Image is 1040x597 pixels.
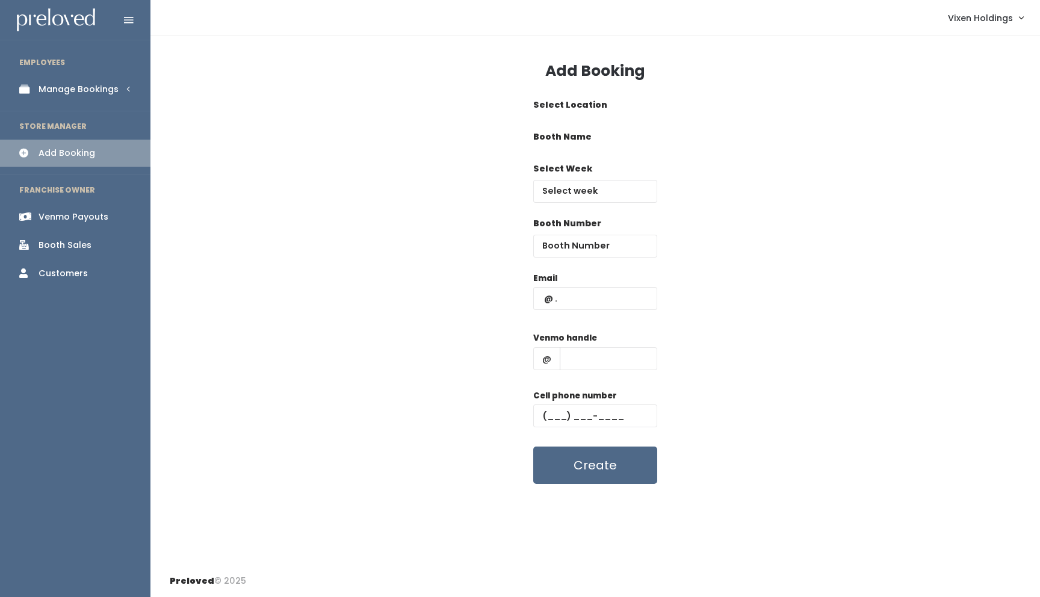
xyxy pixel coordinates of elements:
input: Booth Number [533,235,657,258]
div: Add Booking [39,147,95,159]
label: Email [533,273,557,285]
div: Customers [39,267,88,280]
img: preloved logo [17,8,95,32]
span: Vixen Holdings [948,11,1013,25]
label: Select Location [533,99,607,111]
div: Venmo Payouts [39,211,108,223]
input: @ . [533,287,657,310]
input: Select week [533,180,657,203]
label: Booth Name [533,131,592,143]
input: (___) ___-____ [533,404,657,427]
span: Preloved [170,575,214,587]
div: Booth Sales [39,239,91,252]
span: @ [533,347,560,370]
div: © 2025 [170,565,246,587]
button: Create [533,447,657,484]
h3: Add Booking [545,63,645,79]
label: Booth Number [533,217,601,230]
div: Manage Bookings [39,83,119,96]
a: Vixen Holdings [936,5,1035,31]
label: Venmo handle [533,332,597,344]
label: Select Week [533,162,592,175]
label: Cell phone number [533,390,617,402]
